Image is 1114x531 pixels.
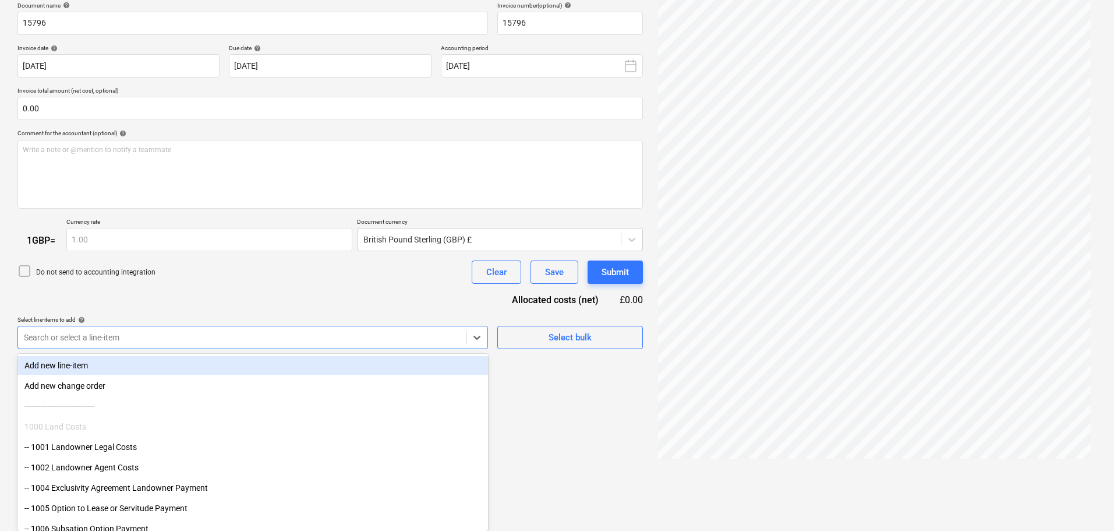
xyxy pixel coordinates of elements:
button: Submit [588,261,643,284]
p: Invoice total amount (net cost, optional) [17,87,643,97]
input: Invoice date not specified [17,54,220,78]
div: Allocated costs (net) [491,293,617,307]
input: Document name [17,12,488,35]
div: Invoice date [17,44,220,52]
div: 1000 Land Costs [17,417,488,436]
span: help [117,130,126,137]
p: Accounting period [441,44,643,54]
iframe: Chat Widget [1056,475,1114,531]
div: ------------------------------ [17,397,488,416]
span: help [252,45,261,52]
p: Document currency [357,218,643,228]
button: Save [531,261,578,284]
span: help [76,317,85,323]
button: Select bulk [497,326,643,349]
div: Due date [229,44,431,52]
div: -- 1004 Exclusivity Agreement Landowner Payment [17,479,488,497]
div: Submit [602,265,629,280]
button: [DATE] [441,54,643,78]
div: Comment for the accountant (optional) [17,129,643,137]
div: Add new line-item [17,356,488,375]
input: Invoice number [497,12,643,35]
span: help [61,2,70,9]
span: help [48,45,58,52]
div: Invoice number (optional) [497,2,643,9]
input: Due date not specified [229,54,431,78]
div: -- 1002 Landowner Agent Costs [17,458,488,477]
div: Clear [486,265,507,280]
span: help [562,2,571,9]
p: Currency rate [66,218,352,228]
div: Select bulk [549,330,592,345]
div: 1 GBP = [17,235,66,246]
div: Document name [17,2,488,9]
div: -- 1005 Option to Lease or Servitude Payment [17,499,488,518]
div: Select line-items to add [17,316,488,323]
input: Invoice total amount (net cost, optional) [17,97,643,120]
div: -- 1001 Landowner Legal Costs [17,438,488,456]
button: Clear [472,261,521,284]
div: Save [545,265,564,280]
p: Do not send to accounting integration [36,268,155,277]
div: Add new change order [17,377,488,395]
div: £0.00 [617,293,643,307]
